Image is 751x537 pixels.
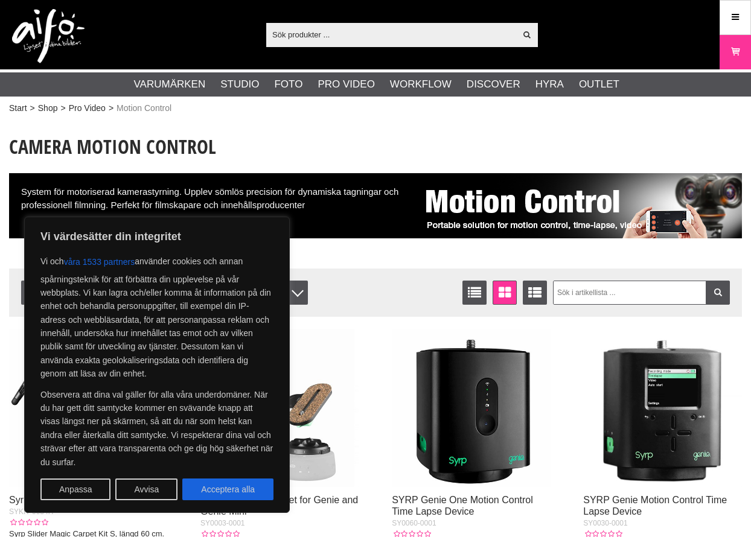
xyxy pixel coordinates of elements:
div: System för motoriserad kamerastyrning. Upplev sömlös precision för dynamiska tagningar och profes... [9,173,742,238]
img: Camera Motion Control [416,173,742,238]
a: SYRP Pan Tilt Bracket for Genie and Genie Mini [200,495,358,516]
div: Kundbetyg: 0 [9,517,48,528]
div: Vi värdesätter din integritet [24,217,290,513]
a: Filtrera [706,281,730,305]
input: Sök produkter ... [266,25,516,43]
img: Syrp Slider Magic Carpet Kit S 60cm [9,329,167,487]
span: > [60,102,65,115]
a: Discover [467,77,520,92]
span: > [109,102,113,115]
a: Hyra [535,77,564,92]
a: Workflow [390,77,452,92]
a: Outlet [579,77,619,92]
img: SYRP Genie One Motion Control Time Lapse Device [392,329,550,487]
p: Vi och använder cookies och annan spårningsteknik för att förbättra din upplevelse på vår webbpla... [40,251,273,381]
a: Shop [38,102,58,115]
span: SY0030-0001 [583,519,627,527]
img: logo.png [12,9,85,63]
span: SY0060-0001 [392,519,436,527]
a: SYRP Genie Motion Control Time Lapse Device [583,495,727,516]
img: SYRP Genie Motion Control Time Lapse Device [583,329,741,487]
a: Varumärken [134,77,206,92]
span: Motion Control [117,102,171,115]
h1: Camera Motion Control [9,133,742,160]
a: Pro Video [318,77,374,92]
p: Observera att dina val gäller för alla våra underdomäner. När du har gett ditt samtycke kommer en... [40,388,273,469]
a: Pro Video [69,102,106,115]
a: Listvisning [462,281,487,305]
button: Avvisa [115,478,177,500]
span: Sortera [21,281,130,305]
input: Sök i artikellista ... [553,281,730,305]
a: Foto [274,77,302,92]
button: Acceptera alla [182,478,273,500]
a: Fönstervisning [493,281,517,305]
a: Syrp Slider Magic Carpet Kit S 60cm [9,495,166,505]
a: SYRP Genie One Motion Control Time Lapse Device [392,495,533,516]
p: Vi värdesätter din integritet [40,229,273,244]
span: > [30,102,35,115]
span: SYKIT-0034H [9,507,53,516]
button: Anpassa [40,478,110,500]
a: Studio [220,77,259,92]
button: våra 1533 partners [64,251,135,273]
a: Start [9,102,27,115]
a: Utökad listvisning [523,281,547,305]
span: SY0003-0001 [200,519,244,527]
